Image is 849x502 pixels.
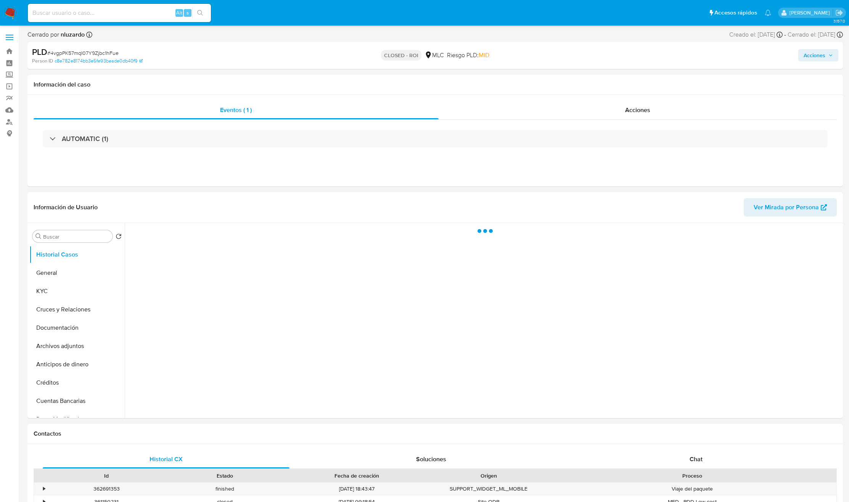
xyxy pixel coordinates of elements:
span: MID [479,51,489,59]
span: Accesos rápidos [714,9,757,17]
span: Historial CX [150,455,183,464]
h1: Información de Usuario [34,204,98,211]
button: General [29,264,125,282]
span: Acciones [625,106,650,114]
div: Id [53,472,161,480]
button: Créditos [29,374,125,392]
button: Acciones [798,49,838,61]
div: [DATE] 18:43:47 [284,483,429,495]
b: Person ID [32,58,53,64]
div: Origen [435,472,543,480]
span: Alt [176,9,182,16]
a: Notificaciones [765,10,771,16]
button: Archivos adjuntos [29,337,125,355]
b: PLD [32,46,47,58]
h1: Contactos [34,430,837,438]
div: MLC [424,51,444,59]
button: search-icon [192,8,208,18]
span: Ver Mirada por Persona [754,198,819,217]
div: finished [166,483,285,495]
span: Cerrado por [27,30,85,39]
button: Historial Casos [29,245,125,264]
span: Eventos ( 1 ) [220,106,252,114]
button: Volver al orden por defecto [116,233,122,242]
span: Chat [690,455,703,464]
h1: Información del caso [34,81,837,88]
span: Acciones [804,49,825,61]
input: Buscar usuario o caso... [28,8,211,18]
div: Cerrado el: [DATE] [788,30,843,39]
span: Riesgo PLD: [447,51,489,59]
div: Viaje del paquete [548,483,836,495]
span: # 4vgpPK57mqI07Y9Zjbc1hFue [47,49,119,57]
div: 362691353 [47,483,166,495]
a: c8e782e8174bb3e5fe93beade0db40f9 [55,58,143,64]
span: - [784,30,786,39]
div: Estado [171,472,279,480]
p: nicolas.luzardo@mercadolibre.com [790,9,833,16]
span: s [187,9,189,16]
div: AUTOMATIC (1) [43,130,828,148]
div: Creado el: [DATE] [729,30,783,39]
button: Anticipos de dinero [29,355,125,374]
h3: AUTOMATIC (1) [62,135,108,143]
button: Buscar [35,233,42,239]
div: Proceso [553,472,831,480]
button: Cruces y Relaciones [29,300,125,319]
p: CLOSED - ROI [381,50,421,61]
b: nluzardo [59,30,85,39]
button: KYC [29,282,125,300]
button: Ver Mirada por Persona [744,198,837,217]
input: Buscar [43,233,109,240]
button: Documentación [29,319,125,337]
button: Cuentas Bancarias [29,392,125,410]
div: Fecha de creación [289,472,424,480]
button: Datos Modificados [29,410,125,428]
a: Salir [835,9,843,17]
div: SUPPORT_WIDGET_ML_MOBILE [429,483,548,495]
span: Soluciones [416,455,446,464]
div: • [43,485,45,492]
